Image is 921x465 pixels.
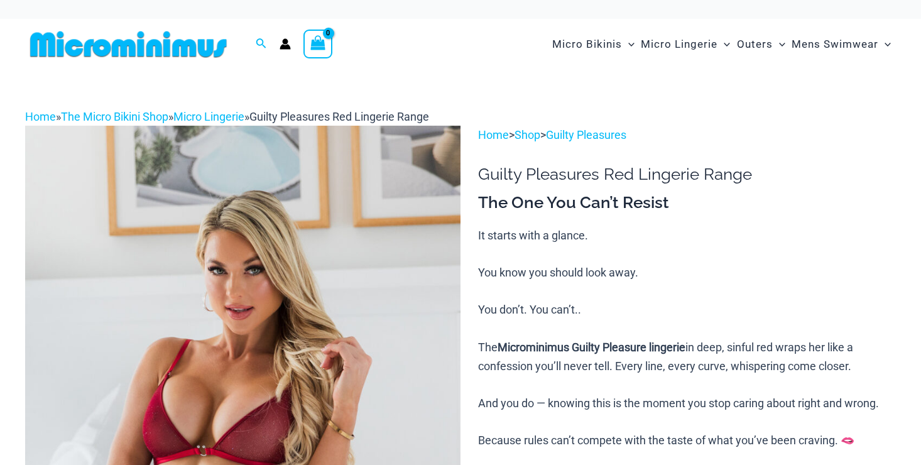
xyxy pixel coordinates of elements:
a: Home [478,128,509,141]
a: Home [25,110,56,123]
a: Search icon link [256,36,267,52]
span: Menu Toggle [878,28,891,60]
span: Guilty Pleasures Red Lingerie Range [249,110,429,123]
span: Mens Swimwear [792,28,878,60]
a: Micro Lingerie [173,110,244,123]
nav: Site Navigation [547,23,896,65]
a: View Shopping Cart, empty [303,30,332,58]
span: Micro Bikinis [552,28,622,60]
h1: Guilty Pleasures Red Lingerie Range [478,165,896,184]
a: Mens SwimwearMenu ToggleMenu Toggle [788,25,894,63]
span: Micro Lingerie [641,28,717,60]
a: Micro BikinisMenu ToggleMenu Toggle [549,25,638,63]
h3: The One You Can’t Resist [478,192,896,214]
a: OutersMenu ToggleMenu Toggle [734,25,788,63]
span: Menu Toggle [717,28,730,60]
a: Guilty Pleasures [546,128,626,141]
span: Outers [737,28,773,60]
b: Microminimus Guilty Pleasure lingerie [498,341,685,354]
a: Account icon link [280,38,291,50]
span: Menu Toggle [622,28,635,60]
a: Micro LingerieMenu ToggleMenu Toggle [638,25,733,63]
span: » » » [25,110,429,123]
a: Shop [515,128,540,141]
p: > > [478,126,896,145]
p: It starts with a glance. You know you should look away. You don’t. You can’t.. The in deep, sinfu... [478,226,896,450]
span: Menu Toggle [773,28,785,60]
img: MM SHOP LOGO FLAT [25,30,232,58]
a: The Micro Bikini Shop [61,110,168,123]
